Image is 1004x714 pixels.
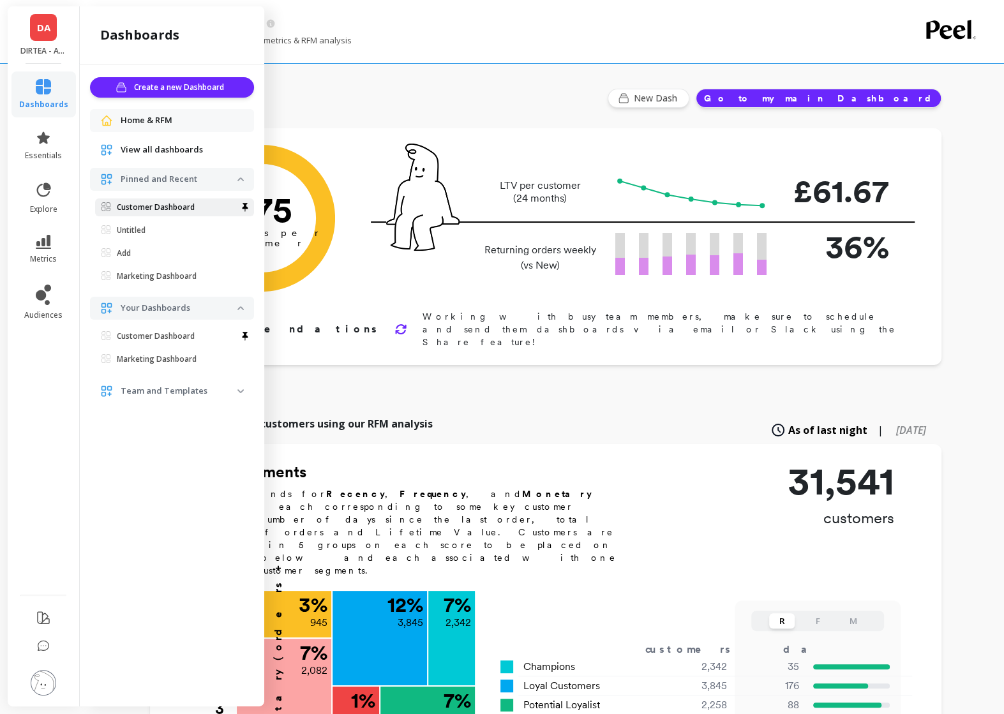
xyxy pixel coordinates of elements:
[90,77,254,98] button: Create a new Dashboard
[300,643,327,663] p: 7 %
[523,678,600,694] span: Loyal Customers
[523,697,600,713] span: Potential Loyalist
[121,385,237,398] p: Team and Templates
[788,462,894,500] p: 31,541
[651,678,742,694] div: 3,845
[25,151,62,161] span: essentials
[481,242,600,273] p: Returning orders weekly (vs New)
[634,92,681,105] span: New Dash
[446,615,471,630] p: 2,342
[134,81,228,94] span: Create a new Dashboard
[787,223,889,271] p: 36%
[121,302,237,315] p: Your Dashboards
[783,642,835,657] div: days
[237,306,244,310] img: down caret icon
[197,487,631,577] p: RFM stands for , , and , each corresponding to some key customer trait: number of days since the ...
[100,173,113,186] img: navigation item icon
[444,690,471,711] p: 7 %
[400,489,466,499] b: Frequency
[100,114,113,127] img: navigation item icon
[121,144,203,156] span: View all dashboards
[30,204,57,214] span: explore
[237,177,244,181] img: down caret icon
[351,690,375,711] p: 1 %
[165,416,433,431] p: Explore all of your customers using our RFM analysis
[310,615,327,630] p: 945
[117,202,195,212] p: Customer Dashboard
[121,173,237,186] p: Pinned and Recent
[651,659,742,674] div: 2,342
[117,354,197,364] p: Marketing Dashboard
[787,167,889,215] p: £61.67
[121,114,172,127] span: Home & RFM
[30,254,57,264] span: metrics
[841,613,866,628] button: M
[197,462,631,482] h2: RFM Segments
[878,422,883,438] span: |
[398,615,423,630] p: 3,845
[37,20,50,35] span: DA
[100,385,113,398] img: navigation item icon
[896,423,926,437] span: [DATE]
[481,179,600,205] p: LTV per customer (24 months)
[326,489,385,499] b: Recency
[696,89,941,108] button: Go to my main Dashboard
[117,331,195,341] p: Customer Dashboard
[769,613,795,628] button: R
[237,389,244,393] img: down caret icon
[20,46,67,56] p: DIRTEA - Amazon
[608,89,689,108] button: New Dash
[743,697,799,713] p: 88
[117,248,131,258] p: Add
[423,310,901,348] p: Working with busy team members, make sure to schedule and send them dashboards via email or Slack...
[444,595,471,615] p: 7 %
[386,144,460,251] img: pal seatted on line
[100,144,113,156] img: navigation item icon
[743,678,799,694] p: 176
[100,26,179,44] h2: dashboards
[100,302,113,315] img: navigation item icon
[24,310,63,320] span: audiences
[31,670,56,695] img: profile picture
[788,508,894,528] p: customers
[645,642,749,657] div: customers
[523,659,575,674] span: Champions
[301,663,327,678] p: 2,082
[117,225,146,235] p: Untitled
[651,697,742,713] div: 2,258
[193,322,379,337] p: Recommendations
[19,100,68,110] span: dashboards
[805,613,830,628] button: F
[299,595,327,615] p: 3 %
[117,271,197,281] p: Marketing Dashboard
[387,595,423,615] p: 12 %
[743,659,799,674] p: 35
[788,422,867,438] span: As of last night
[121,144,244,156] a: View all dashboards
